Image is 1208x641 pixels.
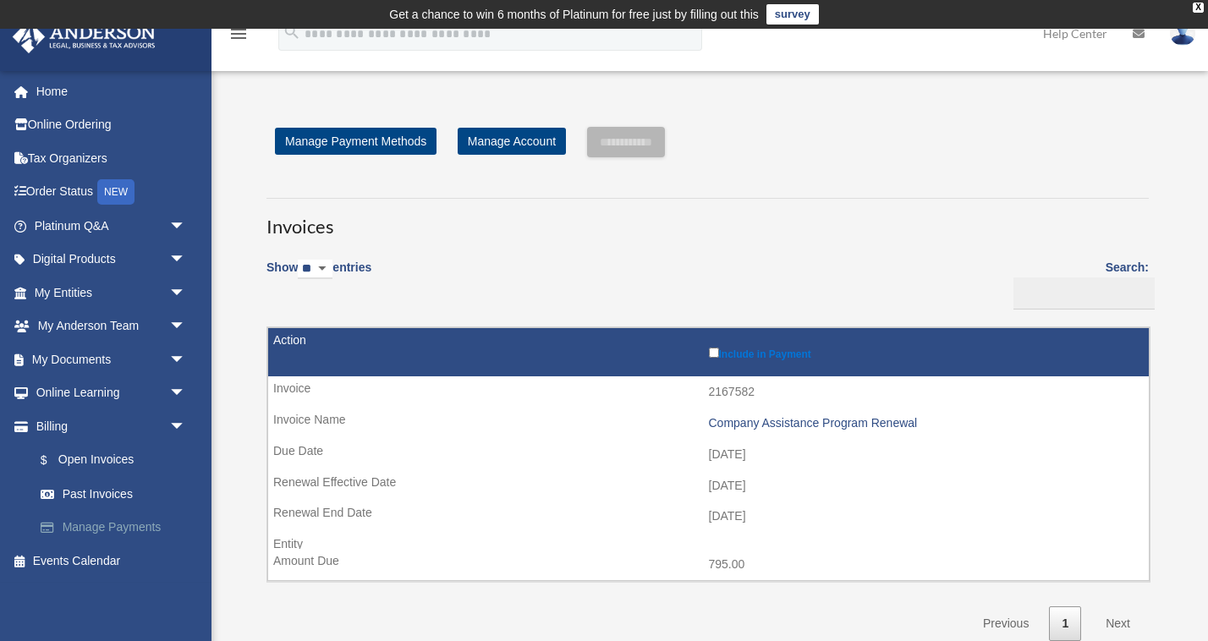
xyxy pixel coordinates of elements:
[228,24,249,44] i: menu
[97,179,135,205] div: NEW
[1193,3,1204,13] div: close
[12,276,211,310] a: My Entitiesarrow_drop_down
[12,243,211,277] a: Digital Productsarrow_drop_down
[169,243,203,277] span: arrow_drop_down
[12,409,211,443] a: Billingarrow_drop_down
[266,198,1149,240] h3: Invoices
[169,310,203,344] span: arrow_drop_down
[169,209,203,244] span: arrow_drop_down
[268,549,1149,581] td: 795.00
[12,108,211,142] a: Online Ordering
[50,450,58,471] span: $
[169,342,203,377] span: arrow_drop_down
[1008,257,1149,310] label: Search:
[766,4,819,25] a: survey
[275,128,437,155] a: Manage Payment Methods
[709,348,719,358] input: Include in Payment
[12,141,211,175] a: Tax Organizers
[283,23,301,41] i: search
[970,606,1041,641] a: Previous
[268,376,1149,408] td: 2167582
[266,257,371,296] label: Show entries
[12,544,211,578] a: Events Calendar
[24,477,211,511] a: Past Invoices
[268,439,1149,471] td: [DATE]
[169,409,203,444] span: arrow_drop_down
[8,20,161,53] img: Anderson Advisors Platinum Portal
[298,260,332,279] select: Showentries
[169,276,203,310] span: arrow_drop_down
[268,470,1149,502] td: [DATE]
[169,376,203,411] span: arrow_drop_down
[1049,606,1081,641] a: 1
[12,376,211,410] a: Online Learningarrow_drop_down
[12,209,211,243] a: Platinum Q&Aarrow_drop_down
[24,443,203,478] a: $Open Invoices
[12,310,211,343] a: My Anderson Teamarrow_drop_down
[1093,606,1143,641] a: Next
[268,501,1149,533] td: [DATE]
[709,344,1141,360] label: Include in Payment
[228,30,249,44] a: menu
[12,175,211,210] a: Order StatusNEW
[12,342,211,376] a: My Documentsarrow_drop_down
[1170,21,1195,46] img: User Pic
[458,128,566,155] a: Manage Account
[709,416,1141,430] div: Company Assistance Program Renewal
[24,511,211,545] a: Manage Payments
[1013,277,1155,310] input: Search:
[389,4,759,25] div: Get a chance to win 6 months of Platinum for free just by filling out this
[12,74,211,108] a: Home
